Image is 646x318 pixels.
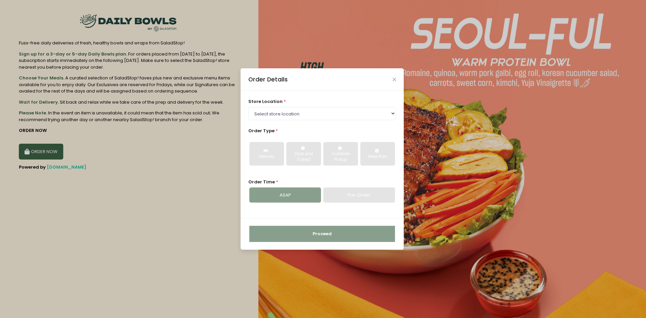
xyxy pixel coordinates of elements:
[291,151,316,163] div: Click and Collect
[328,151,353,163] div: Curbside Pickup
[249,226,395,242] button: Proceed
[393,78,396,81] button: Close
[249,142,284,166] button: Delivery
[248,128,275,134] span: Order Type
[360,142,395,166] button: Meal Plan
[248,179,275,185] span: Order Time
[323,142,358,166] button: Curbside Pickup
[248,75,288,84] div: Order Details
[365,154,390,160] div: Meal Plan
[248,98,283,105] span: store location
[286,142,321,166] button: Click and Collect
[254,154,279,160] div: Delivery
